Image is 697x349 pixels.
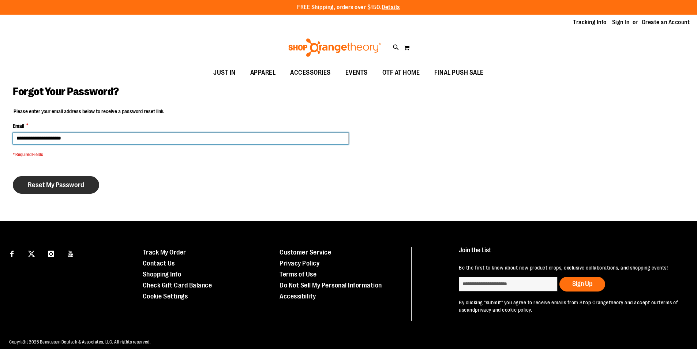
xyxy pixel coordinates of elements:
span: Forgot Your Password? [13,85,119,98]
a: JUST IN [206,64,243,81]
span: ACCESSORIES [290,64,331,81]
a: Visit our Instagram page [45,247,57,260]
a: Visit our Youtube page [64,247,77,260]
a: Customer Service [280,249,331,256]
a: Details [382,4,400,11]
a: EVENTS [338,64,375,81]
p: By clicking "submit" you agree to receive emails from Shop Orangetheory and accept our and [459,299,680,313]
a: Cookie Settings [143,293,188,300]
a: privacy and cookie policy. [475,307,532,313]
span: FINAL PUSH SALE [434,64,484,81]
legend: Please enter your email address below to receive a password reset link. [13,108,165,115]
a: FINAL PUSH SALE [427,64,491,81]
p: FREE Shipping, orders over $150. [297,3,400,12]
a: Visit our X page [25,247,38,260]
a: Sign In [612,18,630,26]
a: Terms of Use [280,271,316,278]
span: EVENTS [345,64,368,81]
a: Shopping Info [143,271,181,278]
span: APPAREL [250,64,276,81]
a: Create an Account [642,18,690,26]
a: Visit our Facebook page [5,247,18,260]
a: Tracking Info [573,18,607,26]
button: Sign Up [559,277,605,292]
h4: Join the List [459,247,680,260]
span: Sign Up [572,280,592,287]
input: enter email [459,277,558,292]
img: Shop Orangetheory [287,38,382,57]
a: Contact Us [143,260,175,267]
a: ACCESSORIES [283,64,338,81]
span: * Required Fields [13,152,349,158]
a: APPAREL [243,64,283,81]
span: OTF AT HOME [382,64,420,81]
img: Twitter [28,250,35,257]
a: Privacy Policy [280,260,319,267]
span: Reset My Password [28,181,84,189]
span: JUST IN [213,64,236,81]
a: Accessibility [280,293,316,300]
a: Check Gift Card Balance [143,282,212,289]
a: OTF AT HOME [375,64,427,81]
span: Email [13,122,24,130]
span: Copyright 2025 Bensussen Deutsch & Associates, LLC. All rights reserved. [9,339,151,345]
a: terms of use [459,300,678,313]
button: Reset My Password [13,176,99,194]
a: Track My Order [143,249,186,256]
p: Be the first to know about new product drops, exclusive collaborations, and shopping events! [459,264,680,271]
a: Do Not Sell My Personal Information [280,282,382,289]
